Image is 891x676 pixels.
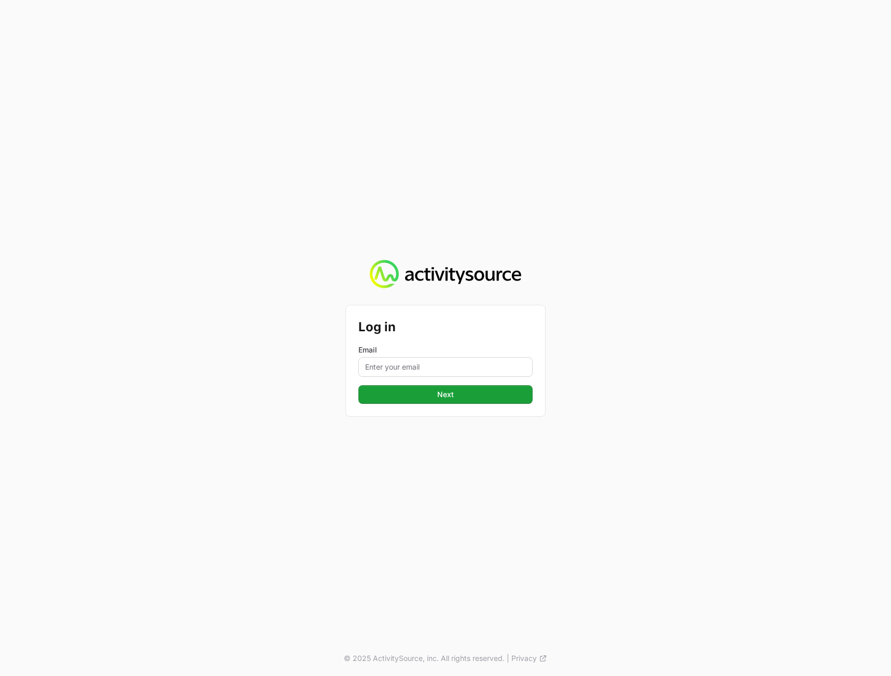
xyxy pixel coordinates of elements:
[358,318,533,336] h2: Log in
[358,357,533,377] input: Enter your email
[437,388,454,401] span: Next
[370,260,521,289] img: Activity Source
[344,653,505,664] p: © 2025 ActivitySource, inc. All rights reserved.
[511,653,547,664] a: Privacy
[358,385,533,404] button: Next
[507,653,509,664] span: |
[358,345,533,355] label: Email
